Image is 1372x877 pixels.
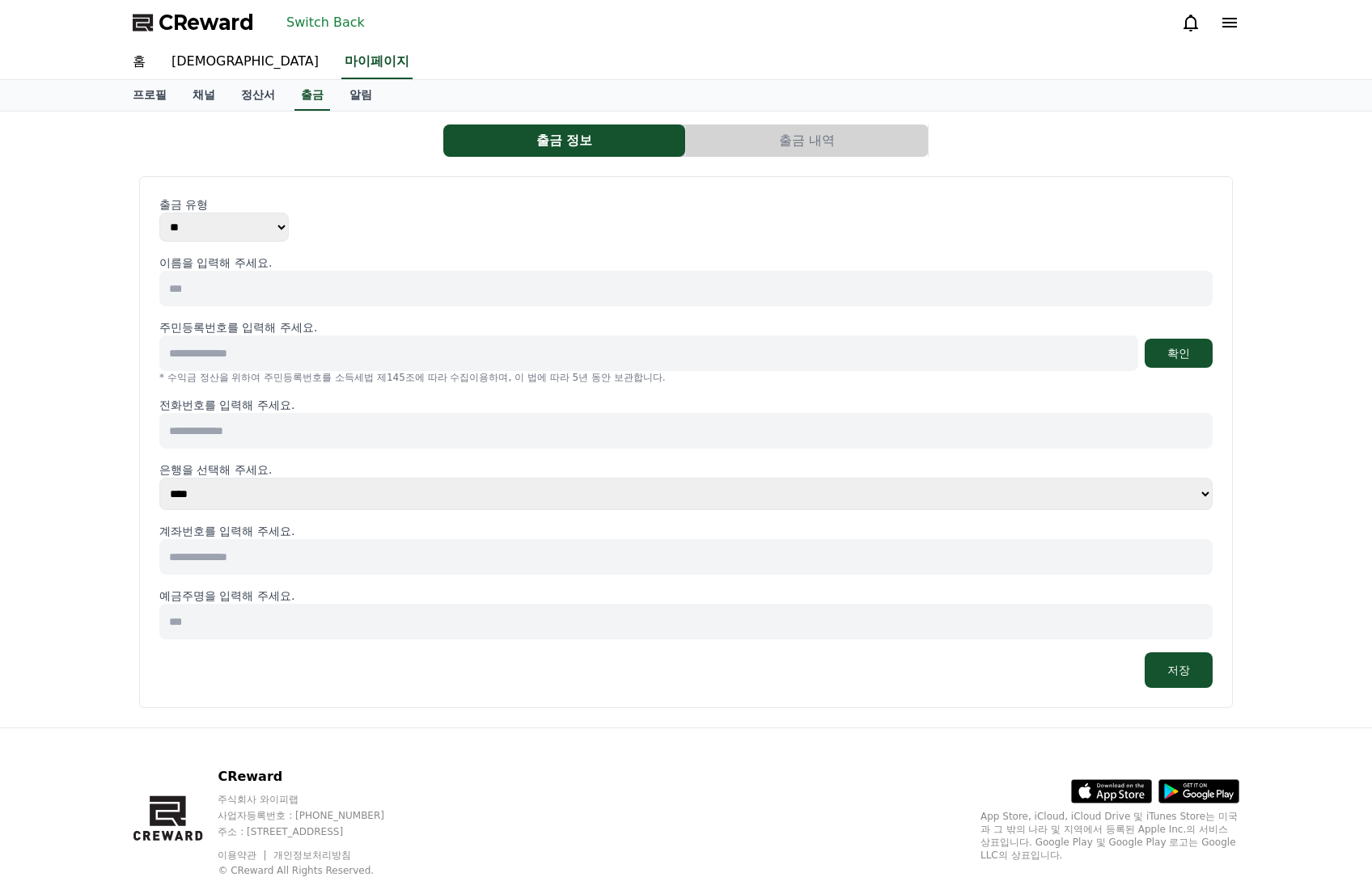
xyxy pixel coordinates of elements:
a: CReward [133,10,254,36]
a: [DEMOGRAPHIC_DATA] [159,45,332,79]
button: Switch Back [280,10,371,36]
p: App Store, iCloud, iCloud Drive 및 iTunes Store는 미국과 그 밖의 나라 및 지역에서 등록된 Apple Inc.의 서비스 상표입니다. Goo... [980,810,1239,862]
p: 예금주명을 입력해 주세요. [159,588,1213,604]
p: 계좌번호를 입력해 주세요. [159,523,1213,539]
p: 주소 : [STREET_ADDRESS] [218,825,415,838]
p: 주식회사 와이피랩 [218,793,415,806]
a: 알림 [337,80,385,111]
button: 확인 [1145,339,1213,368]
p: 출금 유형 [159,196,1213,213]
a: 출금 내역 [686,124,929,157]
p: 전화번호를 입력해 주세요. [159,397,1213,413]
a: 개인정보처리방침 [273,850,351,861]
a: 마이페이지 [341,45,413,79]
p: 은행을 선택해 주세요. [159,462,1213,478]
button: 출금 정보 [443,124,685,157]
a: 홈 [120,45,159,79]
button: 출금 내역 [686,124,928,157]
button: 저장 [1145,652,1213,688]
p: * 수익금 정산을 위하여 주민등록번호를 소득세법 제145조에 따라 수집이용하며, 이 법에 따라 5년 동안 보관합니다. [159,371,1213,384]
a: 출금 [294,80,330,111]
p: © CReward All Rights Reserved. [218,864,415,877]
p: 주민등록번호를 입력해 주세요. [159,319,317,335]
a: 채널 [180,80,228,111]
p: 이름을 입력해 주세요. [159,255,1213,271]
a: 프로필 [120,80,180,111]
a: 이용약관 [218,850,269,861]
span: CReward [159,10,254,36]
a: 정산서 [228,80,288,111]
p: CReward [218,767,415,786]
p: 사업자등록번호 : [PHONE_NUMBER] [218,809,415,822]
